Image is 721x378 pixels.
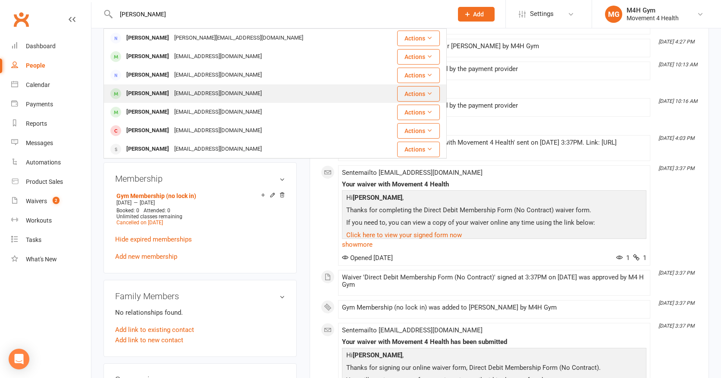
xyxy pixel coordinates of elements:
[115,235,192,243] a: Hide expired memberships
[342,169,483,177] span: Sent email to [EMAIL_ADDRESS][DOMAIN_NAME]
[10,9,32,30] a: Clubworx
[124,106,172,118] div: [PERSON_NAME]
[26,198,47,204] div: Waivers
[397,68,440,83] button: Actions
[658,323,694,329] i: [DATE] 3:37 PM
[26,43,56,50] div: Dashboard
[26,217,52,224] div: Workouts
[605,6,622,23] div: MG
[113,8,447,20] input: Search...
[26,256,57,263] div: What's New
[342,254,393,262] span: Opened [DATE]
[658,165,694,171] i: [DATE] 3:37 PM
[342,65,646,73] div: Invoice 4134895 was marked as paid by the payment provider
[124,124,172,137] div: [PERSON_NAME]
[124,69,172,81] div: [PERSON_NAME]
[11,211,91,230] a: Workouts
[11,56,91,75] a: People
[658,39,694,45] i: [DATE] 4:27 PM
[344,205,644,217] p: Thanks for completing the Direct Debit Membership Form (No Contract) waiver form.
[342,181,646,188] div: Your waiver with Movement 4 Health
[116,214,182,220] span: Unlimited classes remaining
[397,105,440,120] button: Actions
[172,50,264,63] div: [EMAIL_ADDRESS][DOMAIN_NAME]
[26,62,45,69] div: People
[115,335,183,345] a: Add link to new contact
[627,14,679,22] div: Movement 4 Health
[26,81,50,88] div: Calendar
[397,86,440,102] button: Actions
[11,95,91,114] a: Payments
[458,7,495,22] button: Add
[116,200,132,206] span: [DATE]
[172,69,264,81] div: [EMAIL_ADDRESS][DOMAIN_NAME]
[321,84,698,98] li: [DATE]
[321,121,698,135] li: [DATE]
[26,120,47,127] div: Reports
[344,192,644,205] p: Hi ,
[11,250,91,269] a: What's New
[344,350,644,363] p: Hi ,
[397,142,440,157] button: Actions
[658,62,697,68] i: [DATE] 10:13 AM
[342,102,646,109] div: Invoice 8140433 was marked as paid by the payment provider
[342,304,646,311] div: Gym Membership (no lock in) was added to [PERSON_NAME] by M4H Gym
[11,75,91,95] a: Calendar
[26,139,53,146] div: Messages
[658,270,694,276] i: [DATE] 3:37 PM
[124,87,172,100] div: [PERSON_NAME]
[116,192,196,199] a: Gym Membership (no lock in)
[116,220,163,226] a: Cancelled on [DATE]
[397,31,440,46] button: Actions
[116,208,139,214] span: Booked: 0
[115,325,194,335] a: Add link to existing contact
[172,143,264,155] div: [EMAIL_ADDRESS][DOMAIN_NAME]
[342,326,483,334] span: Sent email to [EMAIL_ADDRESS][DOMAIN_NAME]
[11,230,91,250] a: Tasks
[353,194,402,201] strong: [PERSON_NAME]
[172,87,264,100] div: [EMAIL_ADDRESS][DOMAIN_NAME]
[172,32,306,44] div: [PERSON_NAME][EMAIL_ADDRESS][DOMAIN_NAME]
[344,363,644,375] p: Thanks for signing our online waiver form, Direct Debit Membership Form (No Contract).
[115,174,285,183] h3: Membership
[616,254,630,262] span: 1
[627,6,679,14] div: M4H Gym
[115,253,177,260] a: Add new membership
[124,143,172,155] div: [PERSON_NAME]
[26,236,41,243] div: Tasks
[26,178,63,185] div: Product Sales
[140,200,155,206] span: [DATE]
[473,11,484,18] span: Add
[124,32,172,44] div: [PERSON_NAME]
[344,217,644,230] p: If you need to, you can view a copy of your waiver online any time using the link below:
[53,197,60,204] span: 2
[11,192,91,211] a: Waivers 2
[342,239,646,251] a: show more
[342,139,646,154] div: Clicked a link in email 'Your waiver with Movement 4 Health' sent on [DATE] 3:37PM. Link: [URL][D...
[658,135,694,141] i: [DATE] 4:03 PM
[124,50,172,63] div: [PERSON_NAME]
[11,153,91,172] a: Automations
[26,101,53,108] div: Payments
[11,172,91,192] a: Product Sales
[346,231,462,239] a: Click here to view your signed form now
[397,49,440,65] button: Actions
[172,124,264,137] div: [EMAIL_ADDRESS][DOMAIN_NAME]
[11,114,91,133] a: Reports
[658,300,694,306] i: [DATE] 3:37 PM
[26,159,61,166] div: Automations
[342,338,646,346] div: Your waiver with Movement 4 Health has been submitted
[115,307,285,318] p: No relationships found.
[658,98,697,104] i: [DATE] 10:16 AM
[397,123,440,139] button: Actions
[353,351,402,359] strong: [PERSON_NAME]
[530,4,554,24] span: Settings
[11,37,91,56] a: Dashboard
[115,291,285,301] h3: Family Members
[342,43,646,50] div: Suspension starting [DATE] added for [PERSON_NAME] by M4H Gym
[9,349,29,369] div: Open Intercom Messenger
[342,274,646,288] div: Waiver 'Direct Debit Membership Form (No Contract)' signed at 3:37PM on [DATE] was approved by M4...
[144,208,170,214] span: Attended: 0
[114,199,285,206] div: —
